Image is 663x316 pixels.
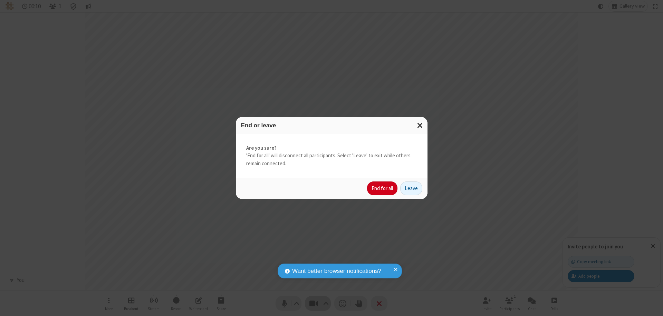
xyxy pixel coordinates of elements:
h3: End or leave [241,122,422,129]
button: End for all [367,181,397,195]
span: Want better browser notifications? [292,267,381,276]
div: 'End for all' will disconnect all participants. Select 'Leave' to exit while others remain connec... [236,134,427,178]
strong: Are you sure? [246,144,417,152]
button: Close modal [413,117,427,134]
button: Leave [400,181,422,195]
